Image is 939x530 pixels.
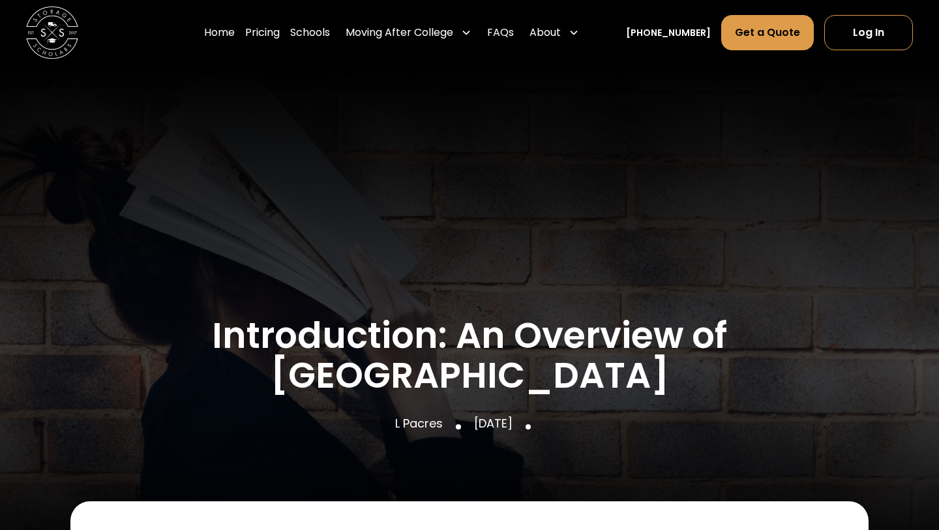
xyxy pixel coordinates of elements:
p: [DATE] [474,414,513,432]
div: About [524,14,584,51]
a: Home [204,14,235,51]
div: Moving After College [346,25,453,40]
a: FAQs [487,14,514,51]
a: Log In [824,15,913,50]
img: Storage Scholars main logo [26,7,78,59]
a: home [26,7,78,59]
div: Moving After College [340,14,477,51]
p: L Pacres [395,414,443,432]
div: About [529,25,561,40]
a: Schools [290,14,330,51]
h1: Introduction: An Overview of [GEOGRAPHIC_DATA] [26,316,913,395]
a: Get a Quote [721,15,814,50]
a: Pricing [245,14,280,51]
a: [PHONE_NUMBER] [626,26,711,40]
